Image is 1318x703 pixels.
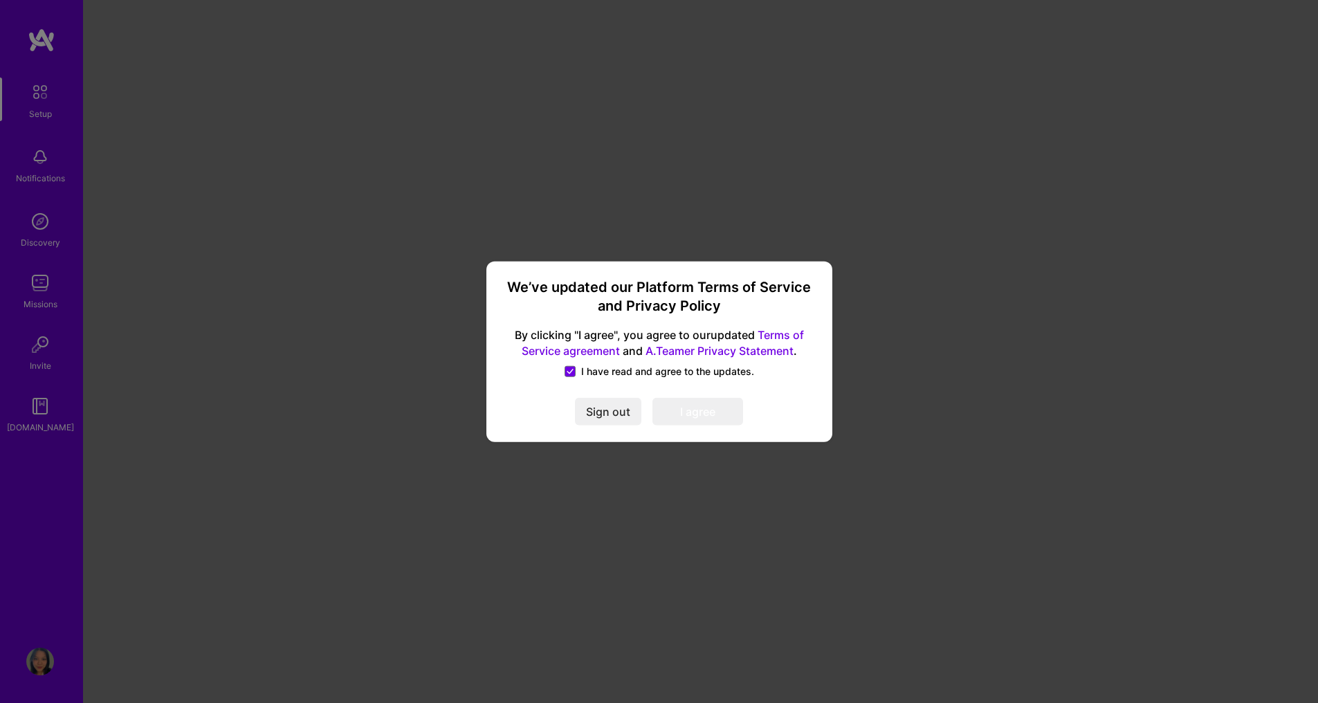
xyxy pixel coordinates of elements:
span: I have read and agree to the updates. [581,364,754,378]
a: A.Teamer Privacy Statement [646,343,794,357]
span: By clicking "I agree", you agree to our updated and . [503,327,816,359]
a: Terms of Service agreement [522,328,804,358]
button: Sign out [575,397,641,425]
button: I agree [652,397,743,425]
h3: We’ve updated our Platform Terms of Service and Privacy Policy [503,278,816,316]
